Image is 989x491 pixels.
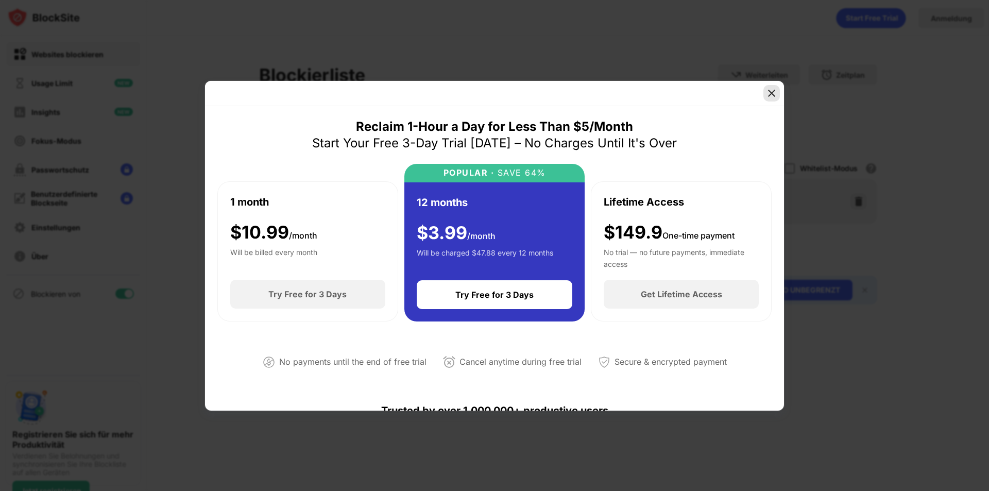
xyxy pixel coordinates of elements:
div: Lifetime Access [604,194,684,210]
div: Try Free for 3 Days [455,290,534,300]
div: Get Lifetime Access [641,289,722,299]
div: $ 3.99 [417,223,496,244]
div: Secure & encrypted payment [615,354,727,369]
div: No payments until the end of free trial [279,354,427,369]
div: Reclaim 1-Hour a Day for Less Than $5/Month [356,118,633,135]
span: One-time payment [662,230,735,241]
div: $ 10.99 [230,222,317,243]
div: Will be charged $47.88 every 12 months [417,247,553,268]
img: not-paying [263,356,275,368]
div: No trial — no future payments, immediate access [604,247,759,267]
div: Trusted by over 1,000,000+ productive users [217,386,772,435]
div: Will be billed every month [230,247,317,267]
img: secured-payment [598,356,610,368]
div: 1 month [230,194,269,210]
div: SAVE 64% [494,168,546,178]
img: cancel-anytime [443,356,455,368]
div: Cancel anytime during free trial [459,354,582,369]
div: $149.9 [604,222,735,243]
span: /month [467,231,496,241]
span: /month [289,230,317,241]
div: Try Free for 3 Days [268,289,347,299]
div: 12 months [417,195,468,210]
div: POPULAR · [444,168,494,178]
div: Start Your Free 3-Day Trial [DATE] – No Charges Until It's Over [312,135,677,151]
